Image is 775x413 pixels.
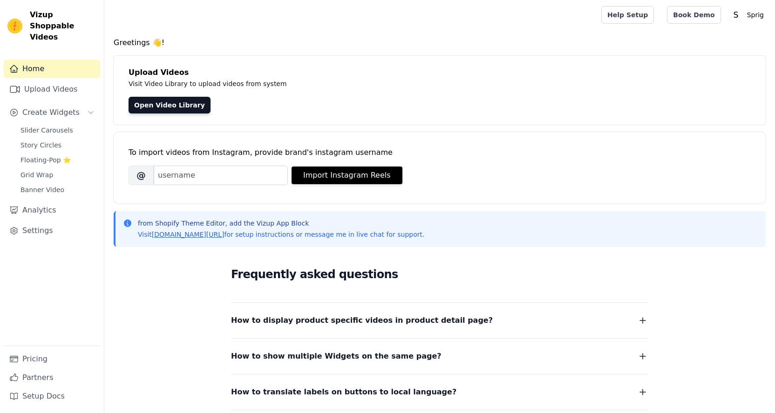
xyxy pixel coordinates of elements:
[30,9,96,43] span: Vizup Shoppable Videos
[129,67,751,78] h4: Upload Videos
[601,6,654,24] a: Help Setup
[7,19,22,33] img: Vizup
[20,170,53,180] span: Grid Wrap
[231,350,648,363] button: How to show multiple Widgets on the same page?
[4,387,100,406] a: Setup Docs
[152,231,224,238] a: [DOMAIN_NAME][URL]
[231,314,648,327] button: How to display product specific videos in product detail page?
[231,265,648,284] h2: Frequently asked questions
[231,386,456,399] span: How to translate labels on buttons to local language?
[292,167,402,184] button: Import Instagram Reels
[154,166,288,185] input: username
[129,166,154,185] span: @
[15,153,100,167] a: Floating-Pop ⭐
[4,80,100,99] a: Upload Videos
[728,7,768,23] button: S Sprig
[114,37,766,48] h4: Greetings 👋!
[231,350,442,363] span: How to show multiple Widgets on the same page?
[231,314,493,327] span: How to display product specific videos in product detail page?
[15,124,100,137] a: Slider Carousels
[129,147,751,158] div: To import videos from Instagram, provide brand's instagram username
[129,97,211,113] a: Open Video Library
[4,60,100,78] a: Home
[20,155,71,165] span: Floating-Pop ⭐
[15,139,100,152] a: Story Circles
[4,103,100,122] button: Create Widgets
[15,168,100,181] a: Grid Wrap
[4,350,100,368] a: Pricing
[667,6,721,24] a: Book Demo
[20,185,64,194] span: Banner Video
[4,368,100,387] a: Partners
[22,107,80,118] span: Create Widgets
[129,78,546,89] p: Visit Video Library to upload videos from system
[231,386,648,399] button: How to translate labels on buttons to local language?
[4,221,100,240] a: Settings
[743,7,768,23] p: Sprig
[138,219,424,228] p: from Shopify Theme Editor, add the Vizup App Block
[20,126,73,135] span: Slider Carousels
[4,201,100,220] a: Analytics
[20,140,61,150] span: Story Circles
[15,183,100,196] a: Banner Video
[733,10,738,20] text: S
[138,230,424,239] p: Visit for setup instructions or message me in live chat for support.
